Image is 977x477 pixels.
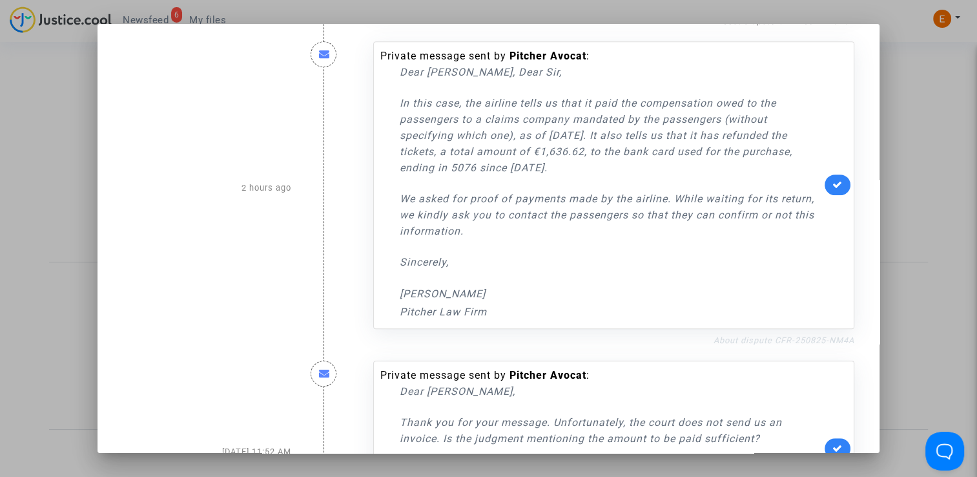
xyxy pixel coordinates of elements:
[925,432,964,471] iframe: Help Scout Beacon - Open
[509,50,586,62] b: Pitcher Avocat
[113,28,301,348] div: 2 hours ago
[717,16,854,26] a: About dispute CFR-250919-CD89
[400,254,821,270] p: Sincerely,
[380,48,821,320] div: Private message sent by :
[400,191,821,239] p: We asked for proof of payments made by the airline. While waiting for its return, we kindly ask y...
[400,64,821,80] p: Dear [PERSON_NAME], Dear Sir,
[400,286,821,302] p: [PERSON_NAME]
[400,304,821,320] p: Pitcher Law Firm
[714,335,854,345] a: About dispute CFR-250825-NM4A
[400,95,821,176] p: In this case, the airline tells us that it paid the compensation owed to the passengers to a clai...
[400,383,821,399] p: Dear [PERSON_NAME],
[400,414,821,447] p: Thank you for your message. Unfortunately, the court does not send us an invoice. Is the judgment...
[509,369,586,381] b: Pitcher Avocat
